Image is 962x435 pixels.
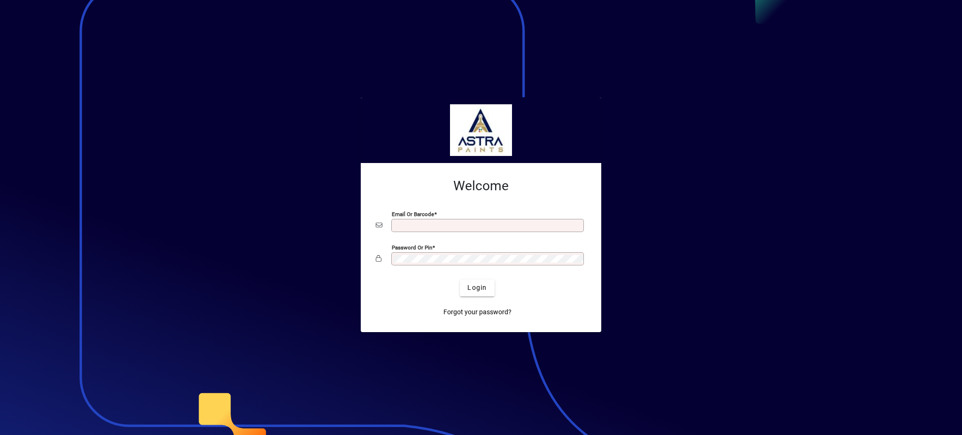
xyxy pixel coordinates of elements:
[467,283,487,293] span: Login
[392,244,432,250] mat-label: Password or Pin
[443,307,512,317] span: Forgot your password?
[460,280,494,296] button: Login
[392,210,434,217] mat-label: Email or Barcode
[440,304,515,321] a: Forgot your password?
[376,178,586,194] h2: Welcome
